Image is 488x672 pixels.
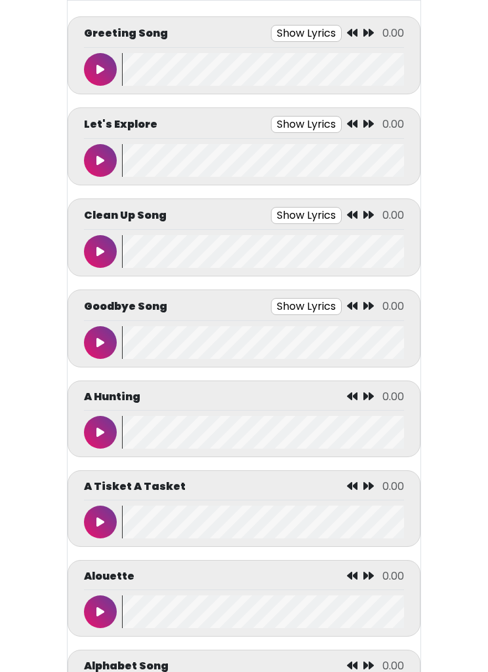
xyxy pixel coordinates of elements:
[382,389,404,404] span: 0.00
[382,117,404,132] span: 0.00
[84,479,186,495] p: A Tisket A Tasket
[382,26,404,41] span: 0.00
[84,569,134,584] p: Alouette
[382,299,404,314] span: 0.00
[84,26,168,41] p: Greeting Song
[271,207,342,224] button: Show Lyrics
[382,479,404,494] span: 0.00
[84,117,157,132] p: Let's Explore
[271,116,342,133] button: Show Lyrics
[271,298,342,315] button: Show Lyrics
[271,25,342,42] button: Show Lyrics
[84,389,140,405] p: A Hunting
[382,208,404,223] span: 0.00
[84,208,167,223] p: Clean Up Song
[382,569,404,584] span: 0.00
[84,299,167,314] p: Goodbye Song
